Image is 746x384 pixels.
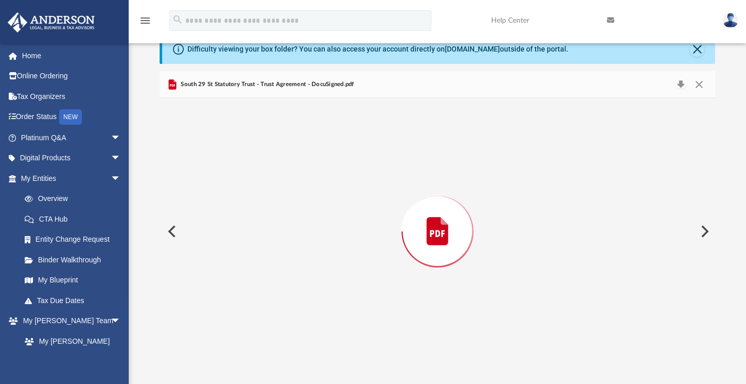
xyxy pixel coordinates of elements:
[111,311,131,332] span: arrow_drop_down
[187,44,568,55] div: Difficulty viewing your box folder? You can also access your account directly on outside of the p...
[179,80,354,89] span: South 29 St Statutory Trust - Trust Agreement - DocuSigned.pdf
[7,86,136,107] a: Tax Organizers
[7,311,131,331] a: My [PERSON_NAME] Teamarrow_drop_down
[111,168,131,189] span: arrow_drop_down
[172,14,183,25] i: search
[139,14,151,27] i: menu
[111,127,131,148] span: arrow_drop_down
[14,209,136,229] a: CTA Hub
[14,249,136,270] a: Binder Walkthrough
[14,331,126,364] a: My [PERSON_NAME] Team
[445,45,500,53] a: [DOMAIN_NAME]
[7,168,136,189] a: My Entitiesarrow_drop_down
[139,20,151,27] a: menu
[59,109,82,125] div: NEW
[7,127,136,148] a: Platinum Q&Aarrow_drop_down
[160,71,715,364] div: Preview
[14,270,131,291] a: My Blueprint
[160,217,182,246] button: Previous File
[690,42,704,57] button: Close
[14,189,136,209] a: Overview
[723,13,738,28] img: User Pic
[7,148,136,169] a: Digital Productsarrow_drop_down
[7,45,136,66] a: Home
[5,12,98,32] img: Anderson Advisors Platinum Portal
[111,148,131,169] span: arrow_drop_down
[7,66,136,87] a: Online Ordering
[14,290,136,311] a: Tax Due Dates
[7,107,136,128] a: Order StatusNEW
[690,77,708,92] button: Close
[671,77,690,92] button: Download
[14,229,136,250] a: Entity Change Request
[692,217,715,246] button: Next File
